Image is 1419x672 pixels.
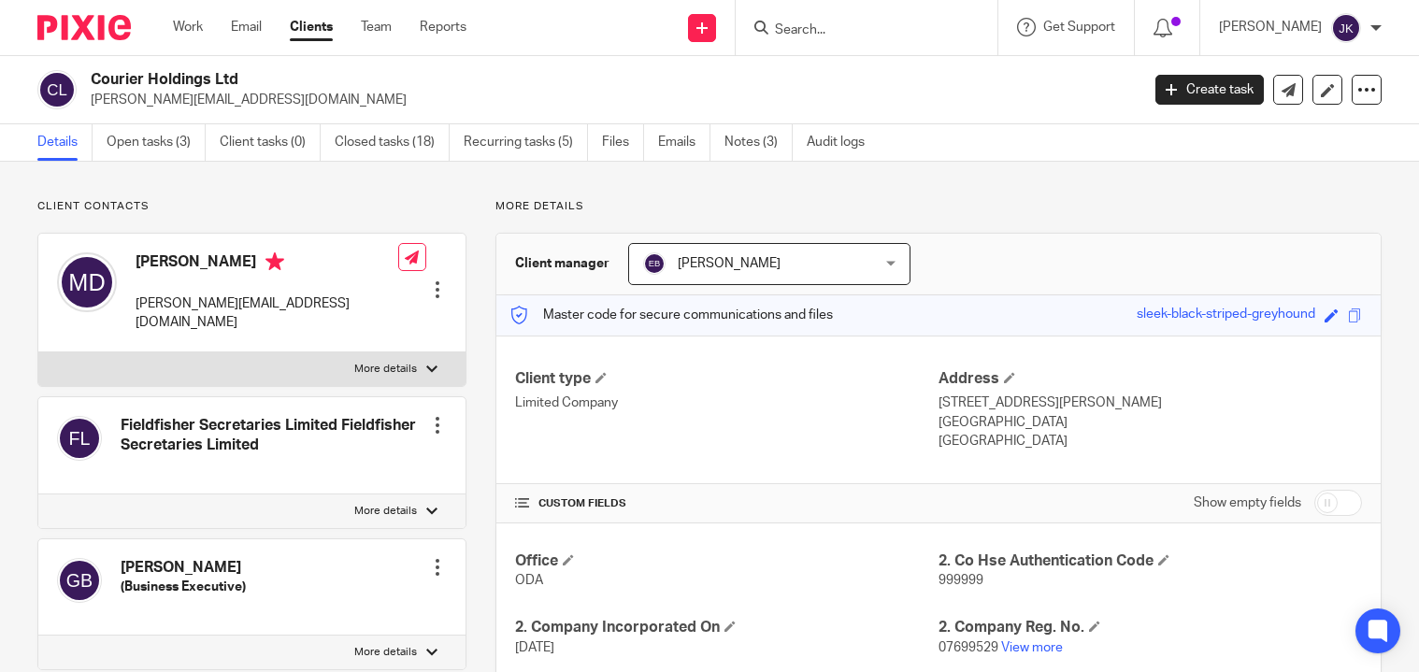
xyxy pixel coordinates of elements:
a: Clients [290,18,333,36]
a: Work [173,18,203,36]
img: Pixie [37,15,131,40]
a: View more [1001,641,1063,654]
h2: Courier Holdings Ltd [91,70,920,90]
span: Get Support [1043,21,1115,34]
img: svg%3E [57,416,102,461]
h4: 2. Company Reg. No. [939,618,1362,637]
h4: Office [515,551,939,571]
p: More details [354,645,417,660]
label: Show empty fields [1194,493,1301,512]
a: Open tasks (3) [107,124,206,161]
h4: [PERSON_NAME] [136,252,398,276]
a: Email [231,18,262,36]
p: Limited Company [515,393,939,412]
span: ODA [515,574,543,587]
div: sleek-black-striped-greyhound [1137,305,1315,326]
p: Master code for secure communications and files [510,306,833,324]
h4: Address [939,369,1362,389]
a: Client tasks (0) [220,124,321,161]
img: svg%3E [37,70,77,109]
span: 07699529 [939,641,998,654]
h4: Fieldfisher Secretaries Limited Fieldfisher Secretaries Limited [121,416,428,456]
a: Recurring tasks (5) [464,124,588,161]
h3: Client manager [515,254,609,273]
i: Primary [265,252,284,271]
p: More details [354,504,417,519]
h4: [PERSON_NAME] [121,558,246,578]
h4: 2. Co Hse Authentication Code [939,551,1362,571]
p: [PERSON_NAME] [1219,18,1322,36]
img: svg%3E [1331,13,1361,43]
p: Client contacts [37,199,466,214]
a: Create task [1155,75,1264,105]
p: [GEOGRAPHIC_DATA] [939,432,1362,450]
a: Team [361,18,392,36]
a: Notes (3) [724,124,793,161]
p: [PERSON_NAME][EMAIL_ADDRESS][DOMAIN_NAME] [91,91,1127,109]
h5: (Business Executive) [121,578,246,596]
h4: CUSTOM FIELDS [515,496,939,511]
a: Details [37,124,93,161]
h4: 2. Company Incorporated On [515,618,939,637]
p: [STREET_ADDRESS][PERSON_NAME] [939,393,1362,412]
img: svg%3E [643,252,666,275]
h4: Client type [515,369,939,389]
p: More details [354,362,417,377]
span: 999999 [939,574,983,587]
p: [GEOGRAPHIC_DATA] [939,413,1362,432]
a: Reports [420,18,466,36]
p: More details [495,199,1382,214]
input: Search [773,22,941,39]
a: Closed tasks (18) [335,124,450,161]
img: svg%3E [57,558,102,603]
p: [PERSON_NAME][EMAIL_ADDRESS][DOMAIN_NAME] [136,294,398,333]
a: Audit logs [807,124,879,161]
img: svg%3E [57,252,117,312]
span: [PERSON_NAME] [678,257,781,270]
span: [DATE] [515,641,554,654]
a: Emails [658,124,710,161]
a: Files [602,124,644,161]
